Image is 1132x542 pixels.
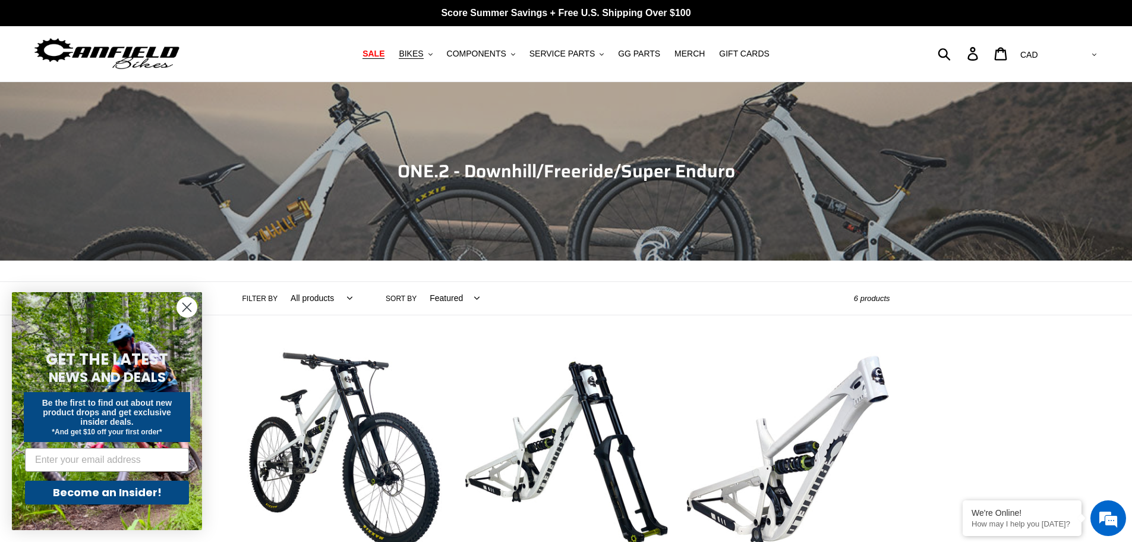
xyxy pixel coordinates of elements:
[25,481,189,505] button: Become an Insider!
[618,49,660,59] span: GG PARTS
[398,157,735,185] span: ONE.2 - Downhill/Freeride/Super Enduro
[52,428,162,436] span: *And get $10 off your first order*
[524,46,610,62] button: SERVICE PARTS
[441,46,521,62] button: COMPONENTS
[357,46,390,62] a: SALE
[46,349,168,370] span: GET THE LATEST
[713,46,775,62] a: GIFT CARDS
[972,508,1073,518] div: We're Online!
[944,40,975,67] input: Search
[33,35,181,73] img: Canfield Bikes
[49,368,166,387] span: NEWS AND DEALS
[399,49,423,59] span: BIKES
[669,46,711,62] a: MERCH
[447,49,506,59] span: COMPONENTS
[386,293,417,304] label: Sort by
[719,49,770,59] span: GIFT CARDS
[176,297,197,318] button: Close dialog
[25,448,189,472] input: Enter your email address
[854,294,890,303] span: 6 products
[42,398,172,427] span: Be the first to find out about new product drops and get exclusive insider deals.
[529,49,595,59] span: SERVICE PARTS
[362,49,384,59] span: SALE
[972,519,1073,528] p: How may I help you today?
[242,293,278,304] label: Filter by
[612,46,666,62] a: GG PARTS
[674,49,705,59] span: MERCH
[393,46,438,62] button: BIKES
